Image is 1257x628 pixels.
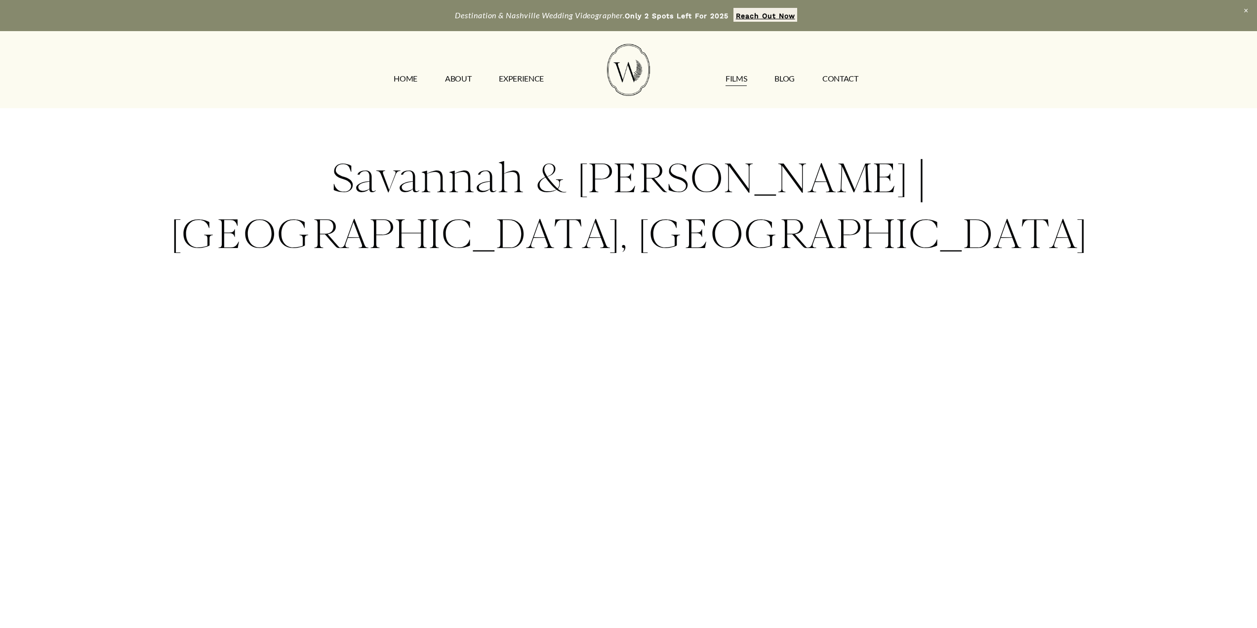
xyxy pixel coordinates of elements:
[146,150,1111,262] h2: Savannah & [PERSON_NAME] | [GEOGRAPHIC_DATA], [GEOGRAPHIC_DATA]
[445,71,471,87] a: ABOUT
[394,71,417,87] a: HOME
[774,71,795,87] a: Blog
[726,71,747,87] a: FILMS
[822,71,858,87] a: CONTACT
[733,8,797,22] a: Reach Out Now
[736,12,795,20] strong: Reach Out Now
[607,44,649,96] img: Wild Fern Weddings
[499,71,544,87] a: EXPERIENCE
